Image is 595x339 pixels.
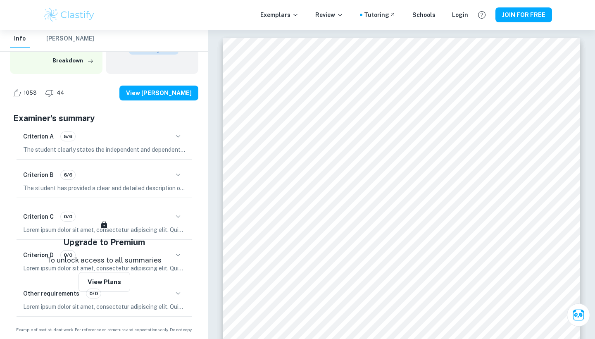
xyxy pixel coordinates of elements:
[260,10,299,19] p: Exemplars
[79,272,130,292] button: View Plans
[10,30,30,48] button: Info
[61,171,75,179] span: 6/6
[567,303,590,327] button: Ask Clai
[315,10,343,19] p: Review
[52,89,69,97] span: 44
[495,7,552,22] button: JOIN FOR FREE
[23,132,54,141] h6: Criterion A
[364,10,396,19] a: Tutoring
[43,7,95,23] img: Clastify logo
[13,112,195,124] h5: Examiner's summary
[19,89,41,97] span: 1053
[47,255,162,266] p: To unlock access to all summaries
[412,10,436,19] a: Schools
[119,86,198,100] button: View [PERSON_NAME]
[23,170,54,179] h6: Criterion B
[23,184,185,193] p: The student has provided a clear and detailed description of how the data was obtained and proces...
[475,8,489,22] button: Help and Feedback
[23,145,185,154] p: The student clearly states the independent and dependent variables in the research question, incl...
[10,86,41,100] div: Like
[63,236,145,248] h5: Upgrade to Premium
[61,133,75,140] span: 5/6
[10,327,198,333] span: Example of past student work. For reference on structure and expectations only. Do not copy.
[50,55,96,67] button: Breakdown
[46,30,94,48] button: [PERSON_NAME]
[43,86,69,100] div: Dislike
[452,10,468,19] a: Login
